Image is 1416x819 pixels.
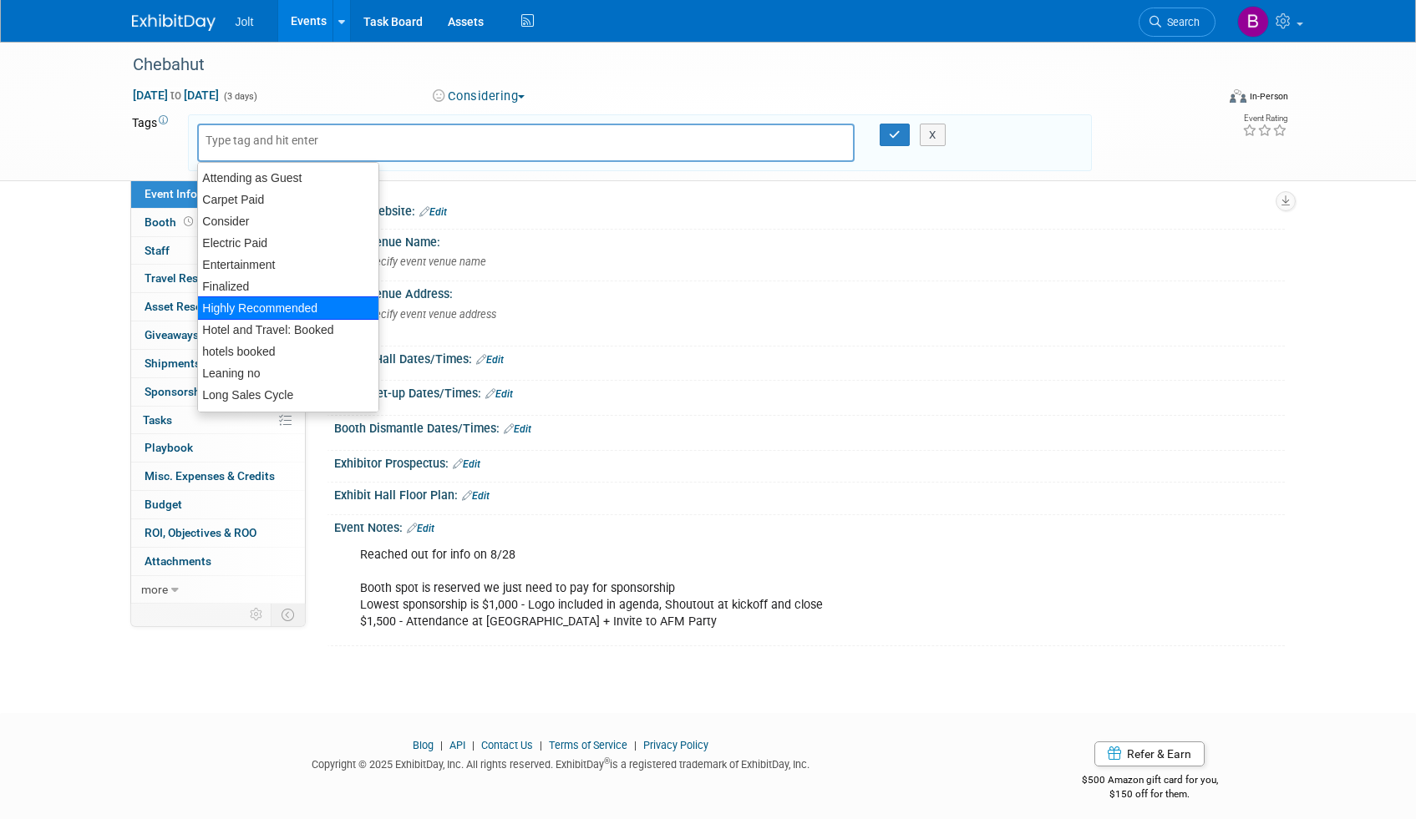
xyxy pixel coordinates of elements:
a: Budget [131,491,305,518]
div: Need to Evaluate [198,406,378,427]
div: Event Notes: [334,515,1285,537]
div: Event Venue Address: [334,281,1285,302]
span: Sponsorships [145,385,216,398]
div: Event Rating [1242,114,1287,123]
span: Event Information [145,187,238,200]
a: Edit [453,458,480,470]
span: (3 days) [222,91,257,102]
span: Attachments [145,554,211,568]
img: Brooke Valderrama [1237,6,1269,38]
span: Search [1161,16,1200,28]
td: Tags [132,114,173,171]
a: more [131,576,305,604]
td: Personalize Event Tab Strip [242,604,272,625]
div: Attending as Guest [198,167,378,189]
a: Privacy Policy [643,739,708,751]
div: Electric Paid [198,232,378,254]
a: Sponsorships [131,378,305,406]
div: $150 off for them. [1015,787,1285,801]
a: Contact Us [481,739,533,751]
span: Tasks [143,413,172,427]
td: Toggle Event Tabs [271,604,305,625]
span: | [436,739,447,751]
div: Booth Set-up Dates/Times: [334,381,1285,402]
a: Blog [413,739,434,751]
div: Hotel and Travel: Booked [198,319,378,341]
a: Edit [485,388,513,400]
div: In-Person [1249,90,1288,103]
div: Exhibit Hall Dates/Times: [334,346,1285,368]
span: to [168,88,184,102]
a: Travel Reservations [131,265,305,292]
div: Carpet Paid [198,189,378,210]
a: Edit [419,206,447,218]
span: Budget [145,498,182,511]
img: ExhibitDay [132,14,216,31]
div: Reached out for info on 8/28 Booth spot is reserved we just need to pay for sponsorship Lowest sp... [348,538,1101,639]
div: Exhibit Hall Floor Plan: [334,483,1285,504]
img: Format-Inperson.png [1230,89,1246,103]
div: Highly Recommended [197,296,379,320]
a: Edit [476,354,504,366]
span: [DATE] [DATE] [132,88,220,103]
div: Event Format [1117,87,1289,112]
span: Shipments [145,356,200,370]
div: $500 Amazon gift card for you, [1015,762,1285,801]
span: Booth [145,215,196,229]
div: Booth Dismantle Dates/Times: [334,416,1285,437]
div: Leaning no [198,362,378,384]
span: Booth not reserved yet [180,215,196,228]
span: Specify event venue address [353,308,496,321]
a: Tasks [131,407,305,434]
a: Shipments [131,350,305,377]
a: Giveaways [131,321,305,349]
div: Long Sales Cycle [198,384,378,406]
span: Travel Reservations [145,271,246,285]
a: Asset Reservations [131,293,305,321]
span: Specify event venue name [353,255,486,268]
span: more [141,583,168,596]
button: Considering [427,88,531,105]
a: API [449,739,465,751]
a: Event Information [131,180,305,208]
a: Edit [504,423,531,435]
a: Edit [407,523,434,534]
span: | [630,739,641,751]
a: Search [1139,8,1216,37]
a: Misc. Expenses & Credits [131,463,305,490]
a: Refer & Earn [1094,741,1205,766]
input: Type tag and hit enter [206,132,339,149]
a: Staff [131,237,305,265]
a: Booth [131,209,305,236]
div: Finalized [198,276,378,297]
div: Entertainment [198,254,378,276]
div: Exhibitor Prospectus: [334,451,1285,473]
span: | [535,739,546,751]
span: | [468,739,479,751]
span: Misc. Expenses & Credits [145,469,275,483]
a: Terms of Service [549,739,627,751]
sup: ® [604,756,610,766]
a: Attachments [131,548,305,575]
span: Playbook [145,441,193,454]
a: Playbook [131,434,305,462]
div: hotels booked [198,341,378,362]
div: Copyright © 2025 ExhibitDay, Inc. All rights reserved. ExhibitDay is a registered trademark of Ex... [132,753,991,772]
div: Event Venue Name: [334,230,1285,250]
span: Jolt [236,15,254,28]
div: Event Website: [334,199,1285,220]
div: Chebahut [127,50,1190,80]
button: X [920,124,946,147]
span: Asset Reservations [145,300,244,313]
a: Edit [462,490,490,502]
span: ROI, Objectives & ROO [145,526,256,539]
div: Consider [198,210,378,232]
span: Giveaways [145,328,199,341]
a: ROI, Objectives & ROO [131,519,305,547]
span: Staff [145,244,170,257]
